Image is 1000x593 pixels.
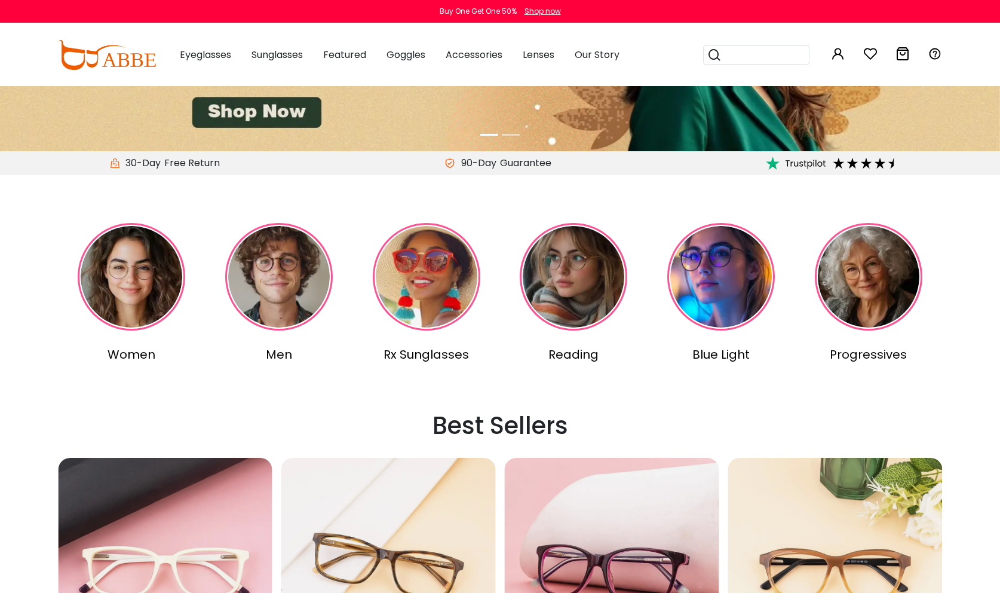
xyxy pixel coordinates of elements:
a: Shop now [519,6,561,16]
a: Women [60,223,203,363]
img: Rx Sunglasses [373,223,480,331]
div: Free Return [161,156,223,170]
span: Accessories [446,48,502,62]
span: 90-Day [455,156,496,170]
img: Progressives [815,223,922,331]
span: 30-Day [119,156,161,170]
div: Guarantee [496,156,555,170]
div: Progressives [797,346,940,363]
img: Men [225,223,333,331]
span: Featured [323,48,366,62]
a: Blue Light [650,223,793,363]
img: Blue Light [667,223,775,331]
img: Reading [520,223,627,331]
div: Buy One Get One 50% [440,6,517,17]
span: Lenses [523,48,554,62]
div: Reading [502,346,645,363]
div: Women [60,346,203,363]
span: Our Story [575,48,619,62]
a: Men [208,223,351,363]
span: Eyeglasses [180,48,231,62]
h2: Best Sellers [58,411,942,440]
span: Sunglasses [251,48,303,62]
img: abbeglasses.com [58,40,156,70]
div: Shop now [524,6,561,17]
span: Goggles [386,48,425,62]
a: Progressives [797,223,940,363]
img: Women [78,223,185,331]
div: Rx Sunglasses [355,346,498,363]
div: Blue Light [650,346,793,363]
a: Reading [502,223,645,363]
a: Rx Sunglasses [355,223,498,363]
div: Men [208,346,351,363]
